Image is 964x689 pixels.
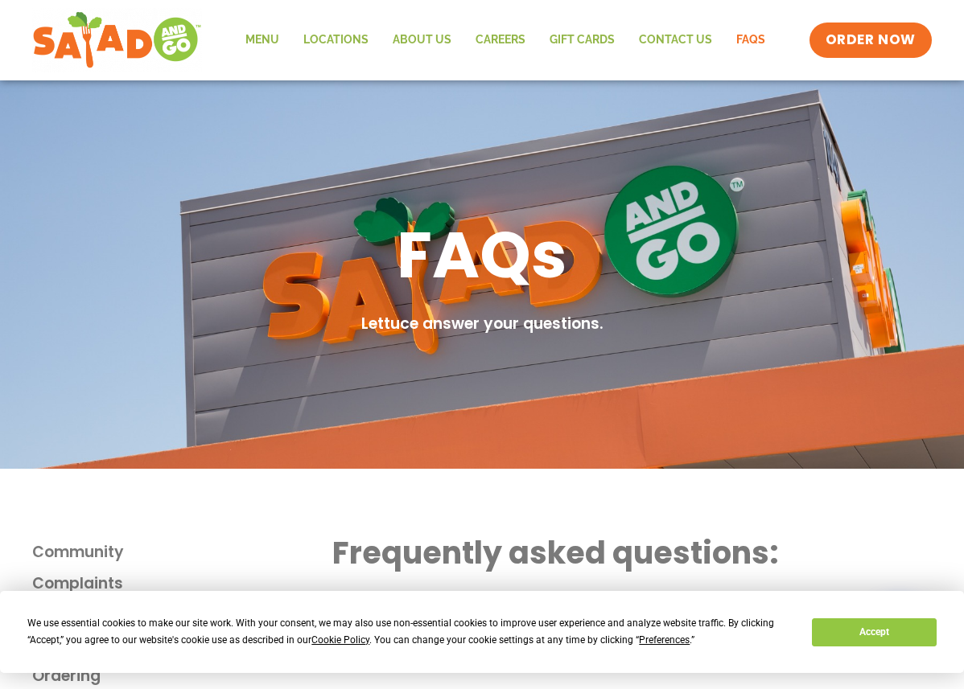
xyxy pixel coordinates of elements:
[32,572,123,596] span: Complaints
[812,618,936,646] button: Accept
[381,22,463,59] a: About Us
[724,22,777,59] a: FAQs
[332,533,932,572] h2: Frequently asked questions:
[32,8,202,72] img: new-SAG-logo-768×292
[361,313,604,336] h2: Lettuce answer your questions.
[627,22,724,59] a: Contact Us
[233,22,777,59] nav: Menu
[27,615,793,649] div: We use essential cookies to make our site work. With your consent, we may also use non-essential ...
[233,22,291,59] a: Menu
[32,665,332,688] a: Ordering
[639,634,690,646] span: Preferences
[810,23,932,58] a: ORDER NOW
[32,572,332,596] a: Complaints
[291,22,381,59] a: Locations
[538,22,627,59] a: GIFT CARDS
[311,634,369,646] span: Cookie Policy
[32,541,124,564] span: Community
[397,213,567,297] h1: FAQs
[32,665,101,688] span: Ordering
[463,22,538,59] a: Careers
[32,541,332,564] a: Community
[826,31,916,50] span: ORDER NOW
